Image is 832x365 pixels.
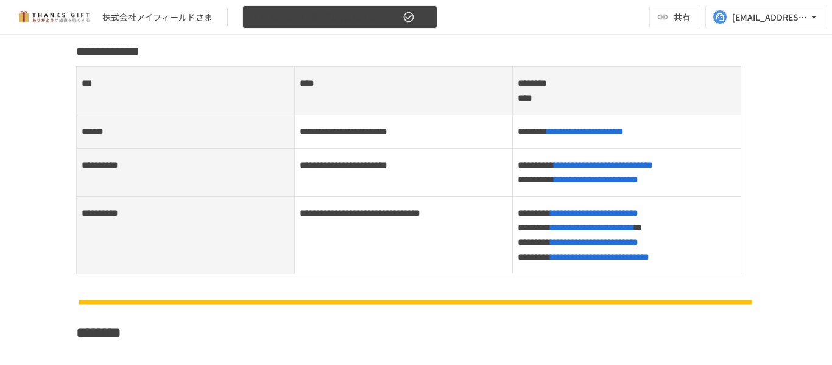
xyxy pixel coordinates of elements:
span: 【2025年8月】運用開始後振り返りミーティング [250,10,400,25]
button: 共有 [649,5,700,29]
img: mMP1OxWUAhQbsRWCurg7vIHe5HqDpP7qZo7fRoNLXQh [15,7,93,27]
div: [EMAIL_ADDRESS][DOMAIN_NAME] [732,10,808,25]
div: 株式会社アイフィールドさま [102,11,213,24]
button: 【2025年8月】運用開始後振り返りミーティング [242,5,437,29]
img: n6GUNqEHdaibHc1RYGm9WDNsCbxr1vBAv6Dpu1pJovz [76,298,756,306]
button: [EMAIL_ADDRESS][DOMAIN_NAME] [705,5,827,29]
span: 共有 [674,10,691,24]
